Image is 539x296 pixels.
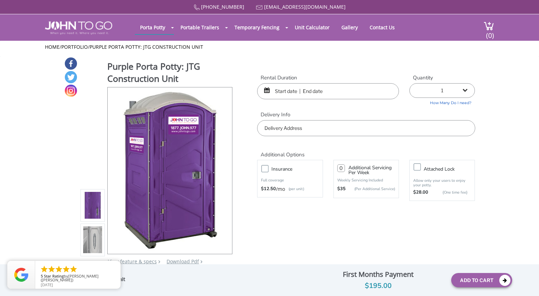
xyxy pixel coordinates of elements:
[41,274,115,283] span: by
[41,282,53,287] span: [DATE]
[167,258,199,265] a: Download Pdf
[41,273,43,279] span: 5
[336,21,363,34] a: Gallery
[413,189,428,196] strong: $28.00
[285,186,304,193] p: (per unit)
[311,268,446,280] div: First Months Payment
[337,178,395,183] p: Weekly Servicing Included
[45,21,112,34] img: JOHN to go
[194,5,200,10] img: Call
[348,165,395,175] h3: Additional Servicing Per Week
[432,189,468,196] p: {One time fee}
[61,44,88,50] a: Portfolio
[337,186,346,193] strong: $35
[346,186,395,192] p: (Per Additional Service)
[261,177,319,184] p: Full coverage
[257,83,399,99] input: Start date | End date
[311,280,446,291] div: $195.00
[65,85,77,97] a: Instagram
[256,5,263,10] img: Mail
[40,265,48,273] li: 
[117,87,223,251] img: Product
[45,44,494,50] ul: / /
[65,71,77,83] a: Twitter
[364,21,400,34] a: Contact Us
[200,260,202,263] img: chevron.png
[65,57,77,70] a: Facebook
[486,25,494,40] span: (0)
[337,164,345,172] input: 0
[257,120,475,136] input: Delivery Address
[257,111,475,118] label: Delivery Info
[45,44,60,50] a: Home
[511,268,539,296] button: Live Chat
[47,265,56,273] li: 
[62,265,70,273] li: 
[90,44,203,50] a: Purple Porta Potty: JTG Construction Unit
[69,265,78,273] li: 
[107,60,233,86] h1: Purple Porta Potty: JTG Construction Unit
[264,3,346,10] a: [EMAIL_ADDRESS][DOMAIN_NAME]
[257,74,399,81] label: Rental Duration
[261,186,276,193] strong: $12.50
[108,258,157,265] a: View feature & specs
[290,21,335,34] a: Unit Calculator
[409,74,475,81] label: Quantity
[261,186,319,193] div: /mo
[41,273,99,282] span: [PERSON_NAME] ([PERSON_NAME])
[14,268,28,282] img: Review Rating
[44,273,64,279] span: Star Rating
[271,165,326,173] h3: Insurance
[451,273,512,287] button: Add To Cart
[83,124,102,288] img: Product
[409,98,475,106] a: How Many Do I need?
[201,3,244,10] a: [PHONE_NUMBER]
[55,265,63,273] li: 
[413,178,471,187] p: Allow only your users to enjoy your potty.
[158,260,160,263] img: right arrow icon
[175,21,224,34] a: Portable Trailers
[424,165,478,173] h3: Attached lock
[484,21,494,31] img: cart a
[257,143,475,158] h2: Additional Options
[229,21,285,34] a: Temporary Fencing
[135,21,170,34] a: Porta Potty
